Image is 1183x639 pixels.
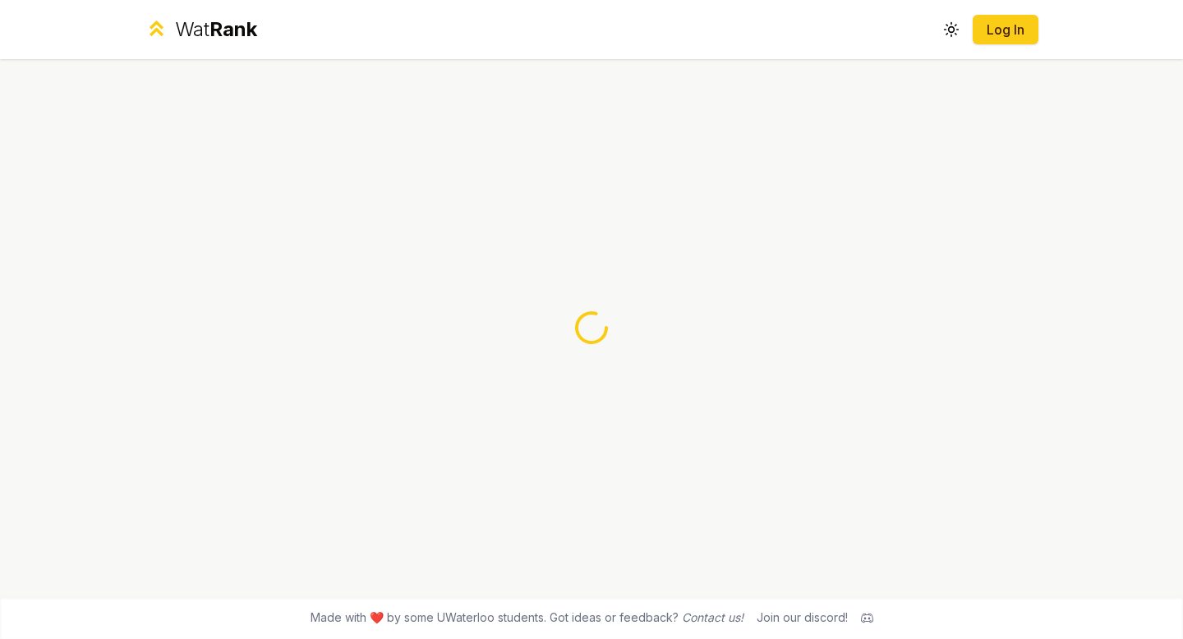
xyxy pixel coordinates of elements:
button: Log In [973,15,1038,44]
div: Join our discord! [757,609,848,626]
div: Wat [175,16,257,43]
a: Log In [986,20,1025,39]
a: Contact us! [682,610,743,624]
span: Rank [209,17,257,41]
a: WatRank [145,16,257,43]
span: Made with ❤️ by some UWaterloo students. Got ideas or feedback? [311,609,743,626]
